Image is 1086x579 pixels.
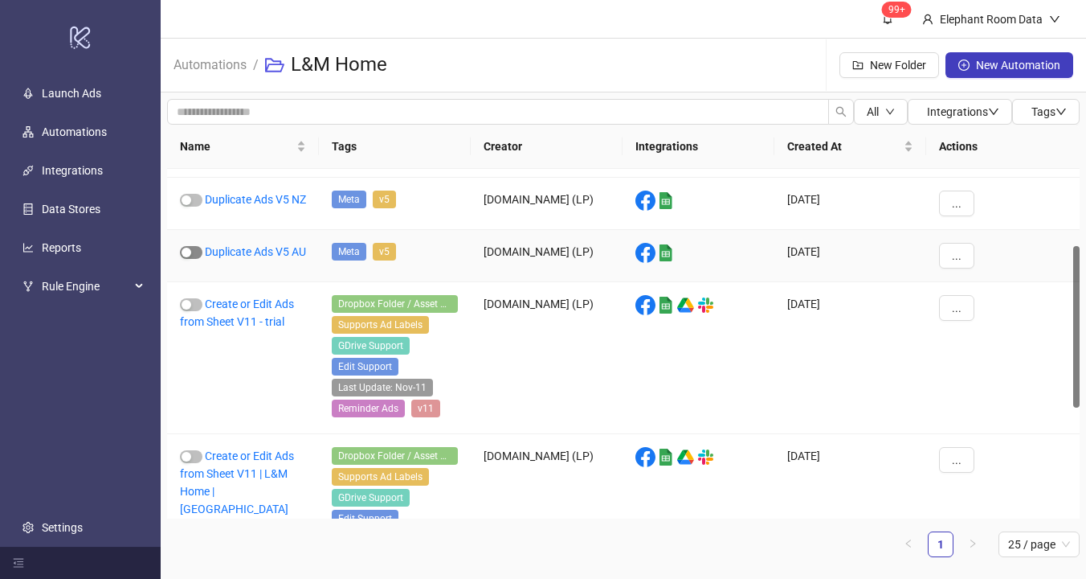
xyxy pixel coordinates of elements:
[774,230,926,282] div: [DATE]
[787,138,900,155] span: Created At
[623,125,774,169] th: Integrations
[1031,105,1067,118] span: Tags
[319,125,471,169] th: Tags
[13,557,24,569] span: menu-fold
[205,245,306,258] a: Duplicate Ads V5 AU
[927,105,999,118] span: Integrations
[332,489,410,507] span: GDrive Support
[471,230,623,282] div: [DOMAIN_NAME] (LP)
[988,106,999,117] span: down
[332,243,366,261] span: Meta
[205,193,306,206] a: Duplicate Ads V5 NZ
[332,447,458,465] span: Dropbox Folder / Asset placement detection
[939,243,974,269] button: ...
[471,178,623,230] div: [DOMAIN_NAME] (LP)
[774,125,926,169] th: Created At
[291,52,387,78] h3: L&M Home
[867,105,879,118] span: All
[1049,14,1060,25] span: down
[976,59,1060,72] span: New Automation
[42,125,107,138] a: Automations
[929,532,953,556] a: 1
[882,2,912,18] sup: 1560
[170,55,250,72] a: Automations
[332,510,398,528] span: Edit Support
[852,60,863,71] span: folder-add
[882,13,893,24] span: bell
[411,400,440,417] span: v11
[180,450,294,515] a: Create or Edit Ads from Sheet V11 | L&M Home | [GEOGRAPHIC_DATA]
[471,125,623,169] th: Creator
[960,532,986,557] button: right
[952,249,961,262] span: ...
[332,379,433,396] span: Last Update: Nov-11
[896,532,921,557] li: Previous Page
[42,521,83,534] a: Settings
[332,358,398,376] span: Edit Support
[839,52,939,78] button: New Folder
[904,539,913,548] span: left
[42,203,100,216] a: Data Stores
[952,454,961,466] span: ...
[939,191,974,216] button: ...
[42,241,81,254] a: Reports
[332,191,366,208] span: Meta
[952,302,961,314] span: ...
[180,138,293,155] span: Name
[42,270,130,302] span: Rule Engine
[42,164,103,177] a: Integrations
[928,532,953,557] li: 1
[922,14,933,25] span: user
[22,281,34,292] span: fork
[835,106,847,117] span: search
[926,125,1080,169] th: Actions
[332,316,429,334] span: Supports Ad Labels
[908,99,1012,125] button: Integrationsdown
[42,87,101,100] a: Launch Ads
[952,197,961,210] span: ...
[253,39,259,91] li: /
[945,52,1073,78] button: New Automation
[265,55,284,75] span: folder-open
[939,295,974,321] button: ...
[1055,106,1067,117] span: down
[332,468,429,486] span: Supports Ad Labels
[373,243,396,261] span: v5
[332,400,405,417] span: Reminder Ads
[958,60,970,71] span: plus-circle
[870,59,926,72] span: New Folder
[939,447,974,473] button: ...
[896,532,921,557] button: left
[373,191,396,208] span: v5
[933,10,1049,28] div: Elephant Room Data
[1012,99,1080,125] button: Tagsdown
[968,539,978,548] span: right
[471,282,623,434] div: [DOMAIN_NAME] (LP)
[774,282,926,434] div: [DATE]
[854,99,908,125] button: Alldown
[960,532,986,557] li: Next Page
[885,107,895,117] span: down
[774,178,926,230] div: [DATE]
[167,125,319,169] th: Name
[998,532,1080,557] div: Page Size
[332,337,410,355] span: GDrive Support
[1008,532,1070,556] span: 25 / page
[180,298,294,328] a: Create or Edit Ads from Sheet V11 - trial
[332,295,458,313] span: Dropbox Folder / Asset placement detection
